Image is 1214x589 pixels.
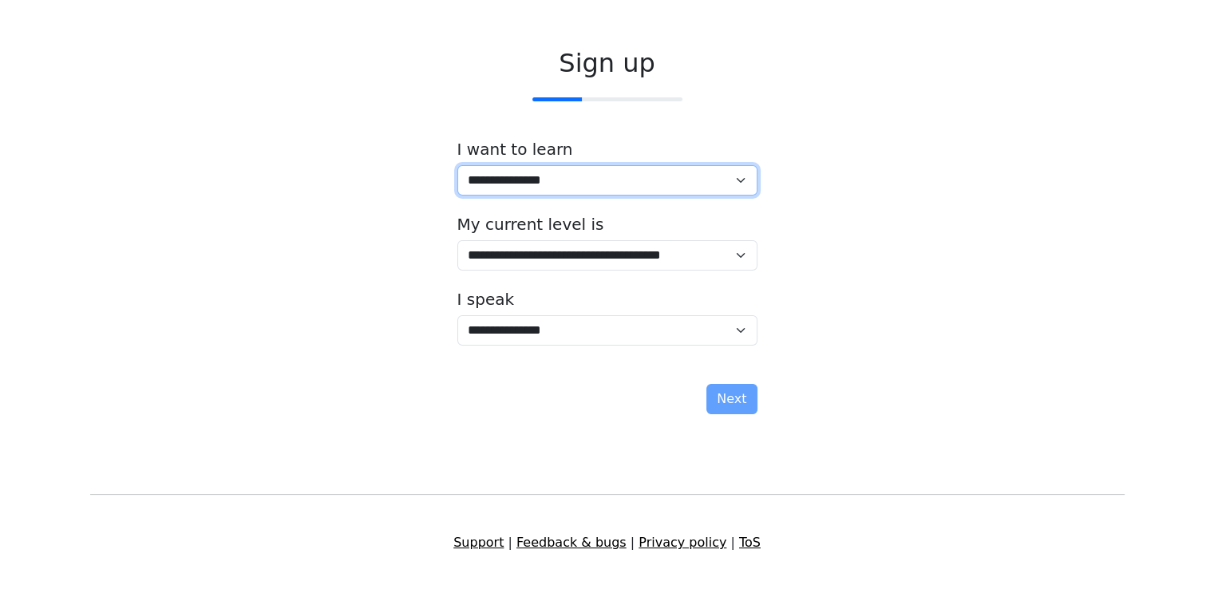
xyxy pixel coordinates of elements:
a: ToS [739,535,761,550]
label: I want to learn [457,140,573,159]
a: Privacy policy [639,535,726,550]
div: | | | [81,533,1134,552]
label: My current level is [457,215,604,234]
h2: Sign up [457,48,757,78]
a: Feedback & bugs [516,535,627,550]
label: I speak [457,290,515,309]
a: Support [453,535,504,550]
